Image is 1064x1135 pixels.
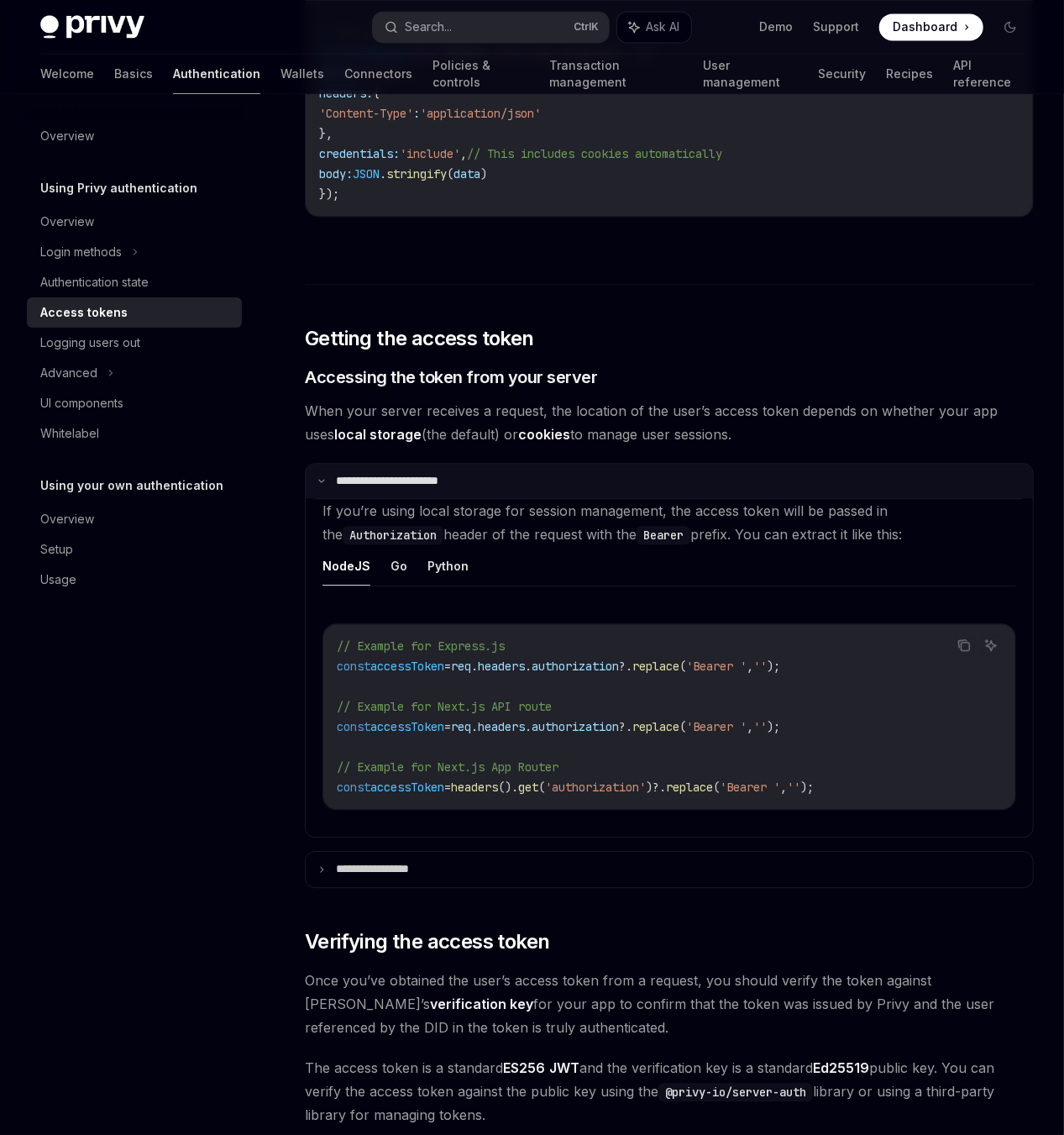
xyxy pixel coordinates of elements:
[879,13,983,40] a: Dashboard
[646,780,666,795] span: )?.
[632,719,679,734] span: replace
[980,634,1002,656] button: Ask AI
[400,146,460,161] span: 'include'
[40,242,122,262] div: Login methods
[337,659,370,674] span: const
[753,659,767,674] span: ''
[322,502,902,543] span: If you’re using local storage for session management, the access token will be passed in the head...
[353,166,380,181] span: JSON
[549,54,683,94] a: Transaction management
[617,12,691,42] button: Ask AI
[319,146,400,161] span: credentials:
[666,780,713,795] span: replace
[319,126,333,141] span: },
[787,780,800,795] span: ''
[344,54,412,94] a: Connectors
[27,534,242,565] a: Setup
[40,570,76,590] div: Usage
[27,388,242,418] a: UI components
[646,18,679,35] span: Ask AI
[632,659,679,674] span: replace
[27,565,242,595] a: Usage
[444,659,451,674] span: =
[319,106,413,121] span: 'Content-Type'
[305,969,1034,1039] span: Once you’ve obtained the user’s access token from a request, you should verify the token against ...
[478,719,525,734] span: headers
[380,166,386,181] span: .
[619,719,632,734] span: ?.
[703,54,798,94] a: User management
[173,54,260,94] a: Authentication
[27,504,242,534] a: Overview
[538,780,545,795] span: (
[405,17,452,37] div: Search...
[813,18,859,35] a: Support
[893,18,957,35] span: Dashboard
[658,1083,813,1101] code: @privy-io/server-auth
[386,166,447,181] span: stringify
[818,54,866,94] a: Security
[637,526,690,544] code: Bearer
[413,106,420,121] span: :
[997,13,1024,40] button: Toggle dark mode
[280,54,324,94] a: Wallets
[679,659,686,674] span: (
[305,325,534,352] span: Getting the access token
[444,719,451,734] span: =
[619,659,632,674] span: ?.
[686,659,747,674] span: 'Bearer '
[40,126,94,146] div: Overview
[503,1059,545,1077] a: ES256
[27,418,242,449] a: Whitelabel
[305,928,549,955] span: Verifying the access token
[753,719,767,734] span: ''
[498,780,518,795] span: ().
[40,54,94,94] a: Welcome
[370,780,444,795] span: accessToken
[800,780,814,795] span: );
[337,759,558,775] span: // Example for Next.js App Router
[27,121,242,151] a: Overview
[40,333,140,353] div: Logging users out
[813,1059,869,1077] a: Ed25519
[40,363,97,383] div: Advanced
[747,719,753,734] span: ,
[767,719,780,734] span: );
[574,20,599,34] span: Ctrl K
[767,659,780,674] span: );
[319,166,353,181] span: body:
[40,272,149,292] div: Authentication state
[953,54,1024,94] a: API reference
[40,178,197,198] h5: Using Privy authentication
[545,780,646,795] span: 'authorization'
[686,719,747,734] span: 'Bearer '
[337,719,370,734] span: const
[532,719,619,734] span: authorization
[370,659,444,674] span: accessToken
[343,526,443,544] code: Authorization
[27,297,242,328] a: Access tokens
[713,780,720,795] span: (
[444,780,451,795] span: =
[432,54,529,94] a: Policies & controls
[40,302,128,323] div: Access tokens
[518,426,570,443] strong: cookies
[525,719,532,734] span: .
[430,996,533,1012] strong: verification key
[480,166,487,181] span: )
[953,634,975,656] button: Copy the contents from the code block
[420,106,541,121] span: 'application/json'
[759,18,793,35] a: Demo
[40,393,123,413] div: UI components
[337,780,370,795] span: const
[532,659,619,674] span: authorization
[525,659,532,674] span: .
[40,423,99,444] div: Whitelabel
[334,426,422,443] strong: local storage
[305,365,597,389] span: Accessing the token from your server
[478,659,525,674] span: headers
[114,54,153,94] a: Basics
[337,638,505,654] span: // Example for Express.js
[453,166,480,181] span: data
[390,546,407,586] button: Go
